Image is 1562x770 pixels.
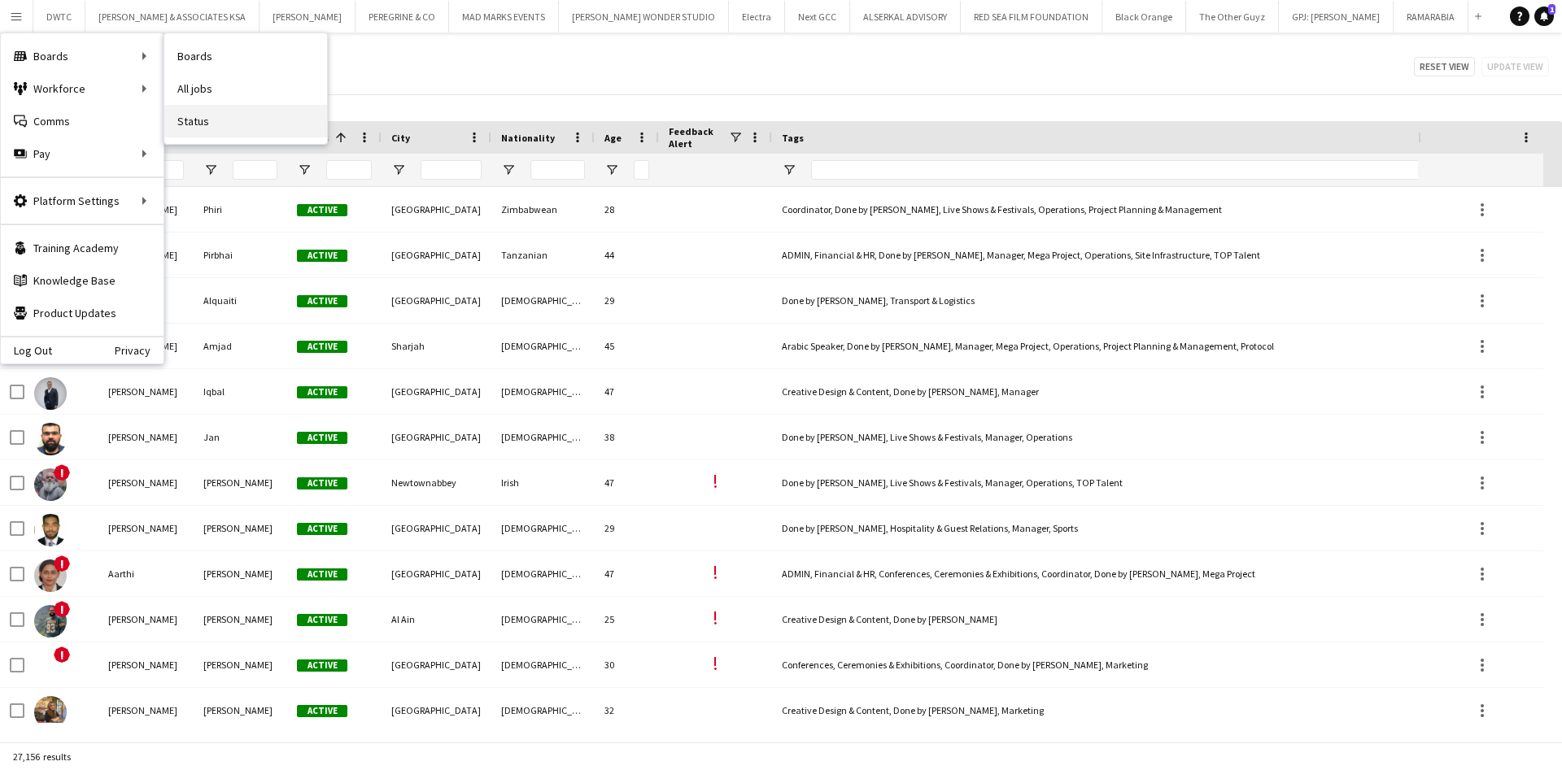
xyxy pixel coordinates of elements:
div: Amjad [194,324,287,368]
span: Active [297,659,347,672]
button: RED SEA FILM FOUNDATION [961,1,1102,33]
div: [PERSON_NAME] [98,597,194,642]
span: Tags [782,132,804,144]
div: [GEOGRAPHIC_DATA] [382,688,491,733]
div: Conferences, Ceremonies & Exhibitions, Coordinator, Done by [PERSON_NAME], Marketing [772,642,1440,687]
img: Aarthi Rajendran [34,559,67,592]
div: [GEOGRAPHIC_DATA] [382,369,491,414]
span: Active [297,250,347,262]
div: Workforce [1,72,164,105]
div: Sharjah [382,324,491,368]
button: Open Filter Menu [604,163,619,177]
button: Electra [729,1,785,33]
span: Active [297,386,347,398]
div: [PERSON_NAME] [98,460,194,505]
span: Active [297,614,347,626]
div: 32 [595,688,659,733]
div: 47 [595,369,659,414]
span: 1 [1548,4,1555,15]
div: Boards [1,40,164,72]
div: Al Ain [382,597,491,642]
div: ADMIN, Financial & HR, Conferences, Ceremonies & Exhibitions, Coordinator, Done by [PERSON_NAME],... [772,551,1440,596]
input: Tags Filter Input [811,160,1430,180]
div: Done by [PERSON_NAME], Hospitality & Guest Relations, Manager, Sports [772,506,1440,550]
div: Creative Design & Content, Done by [PERSON_NAME], Manager [772,369,1440,414]
div: [GEOGRAPHIC_DATA] [382,187,491,232]
div: 47 [595,551,659,596]
input: Status Filter Input [326,160,372,180]
img: Aamir Iqbal [34,377,67,410]
div: [PERSON_NAME] [98,506,194,550]
span: Active [297,477,347,489]
button: Open Filter Menu [297,163,312,177]
div: [PERSON_NAME] [98,688,194,733]
span: ! [54,555,70,572]
div: [DEMOGRAPHIC_DATA] [491,688,595,733]
div: [DEMOGRAPHIC_DATA] [491,278,595,323]
button: [PERSON_NAME] WONDER STUDIO [559,1,729,33]
div: Newtownabbey [382,460,491,505]
div: [GEOGRAPHIC_DATA] [382,506,491,550]
div: [GEOGRAPHIC_DATA] [382,642,491,687]
div: 29 [595,278,659,323]
div: 29 [595,506,659,550]
span: Active [297,705,347,717]
div: 25 [595,597,659,642]
button: DWTC [33,1,85,33]
span: ! [54,646,70,663]
div: [DEMOGRAPHIC_DATA] [491,369,595,414]
div: Platform Settings [1,185,164,217]
button: ALSERKAL ADVISORY [850,1,961,33]
span: Nationality [501,132,555,144]
div: [DEMOGRAPHIC_DATA] [491,642,595,687]
a: Boards [164,40,327,72]
span: Active [297,568,347,581]
button: Open Filter Menu [391,163,406,177]
a: 1 [1534,7,1554,26]
button: PEREGRINE & CO [356,1,449,33]
div: Phiri [194,187,287,232]
div: [DEMOGRAPHIC_DATA] [491,415,595,459]
button: MAD MARKS EVENTS [449,1,559,33]
span: City [391,132,410,144]
div: [DEMOGRAPHIC_DATA] [491,551,595,596]
button: GPJ: [PERSON_NAME] [1279,1,1394,33]
div: Arabic Speaker, Done by [PERSON_NAME], Manager, Mega Project, Operations, Project Planning & Mana... [772,324,1440,368]
div: 28 [595,187,659,232]
span: Age [604,132,622,144]
button: [PERSON_NAME] & ASSOCIATES KSA [85,1,260,33]
div: [GEOGRAPHIC_DATA] [382,278,491,323]
span: Active [297,341,347,353]
div: [PERSON_NAME] [194,460,287,505]
div: Done by [PERSON_NAME], Live Shows & Festivals, Manager, Operations, TOP Talent [772,460,1440,505]
span: ! [713,559,718,585]
div: Irish [491,460,595,505]
div: ADMIN, Financial & HR, Done by [PERSON_NAME], Manager, Mega Project, Operations, Site Infrastruct... [772,233,1440,277]
button: Next GCC [785,1,850,33]
div: Done by [PERSON_NAME], Transport & Logistics [772,278,1440,323]
span: ! [713,605,718,630]
div: 30 [595,642,659,687]
img: Aaron Desouza [34,514,67,546]
div: [PERSON_NAME] [194,551,287,596]
a: Training Academy [1,232,164,264]
div: [DEMOGRAPHIC_DATA] [491,506,595,550]
div: [PERSON_NAME] [194,642,287,687]
div: [PERSON_NAME] [98,369,194,414]
a: Status [164,105,327,137]
img: Aamir Jan [34,423,67,455]
a: All jobs [164,72,327,105]
div: 44 [595,233,659,277]
div: Zimbabwean [491,187,595,232]
input: City Filter Input [421,160,482,180]
div: [GEOGRAPHIC_DATA] [382,233,491,277]
div: Creative Design & Content, Done by [PERSON_NAME] [772,597,1440,642]
input: Nationality Filter Input [530,160,585,180]
a: Privacy [115,344,164,357]
div: Creative Design & Content, Done by [PERSON_NAME], Marketing [772,688,1440,733]
div: 47 [595,460,659,505]
input: Age Filter Input [634,160,649,180]
div: 38 [595,415,659,459]
input: Last Name Filter Input [233,160,277,180]
div: Jan [194,415,287,459]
